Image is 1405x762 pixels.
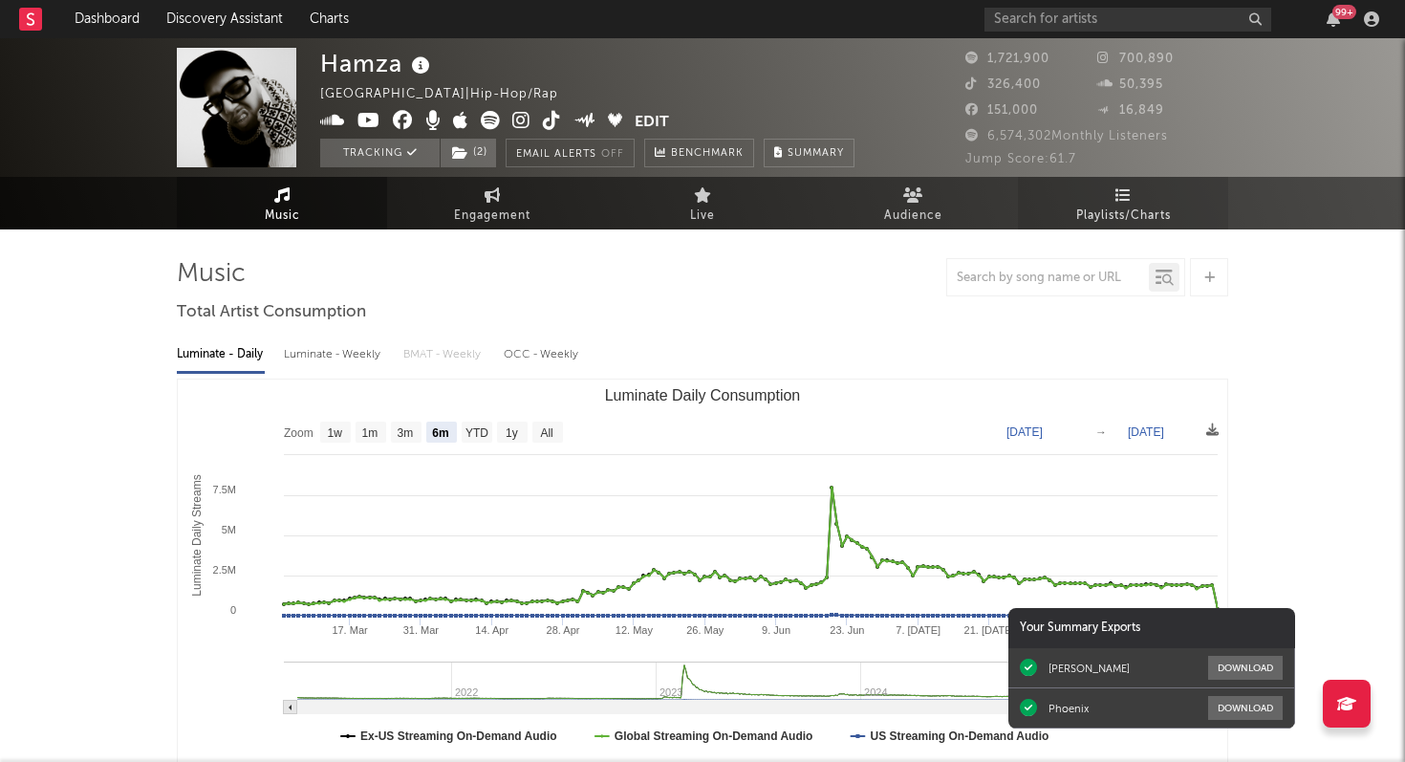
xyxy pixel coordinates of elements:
[403,624,440,636] text: 31. Mar
[332,624,368,636] text: 17. Mar
[1006,425,1043,439] text: [DATE]
[965,130,1168,142] span: 6,574,302 Monthly Listeners
[328,426,343,440] text: 1w
[965,78,1041,91] span: 326,400
[870,729,1048,743] text: US Streaming On-Demand Audio
[1332,5,1356,19] div: 99 +
[506,426,518,440] text: 1y
[320,139,440,167] button: Tracking
[320,83,580,106] div: [GEOGRAPHIC_DATA] | Hip-Hop/Rap
[965,53,1049,65] span: 1,721,900
[671,142,744,165] span: Benchmark
[597,177,808,229] a: Live
[1076,205,1171,228] span: Playlists/Charts
[644,139,754,167] a: Benchmark
[1008,608,1295,648] div: Your Summary Exports
[1048,702,1089,715] div: Phoenix
[190,474,204,596] text: Luminate Daily Streams
[830,624,864,636] text: 23. Jun
[387,177,597,229] a: Engagement
[177,301,366,324] span: Total Artist Consumption
[686,624,724,636] text: 26. May
[222,524,236,535] text: 5M
[362,426,378,440] text: 1m
[1048,662,1130,675] div: [PERSON_NAME]
[1097,104,1164,117] span: 16,849
[1095,425,1107,439] text: →
[690,205,715,228] span: Live
[601,149,624,160] em: Off
[884,205,942,228] span: Audience
[808,177,1018,229] a: Audience
[284,338,384,371] div: Luminate - Weekly
[213,484,236,495] text: 7.5M
[454,205,530,228] span: Engagement
[788,148,844,159] span: Summary
[1208,696,1283,720] button: Download
[504,338,580,371] div: OCC - Weekly
[547,624,580,636] text: 28. Apr
[1128,425,1164,439] text: [DATE]
[398,426,414,440] text: 3m
[616,624,654,636] text: 12. May
[1208,656,1283,680] button: Download
[615,729,813,743] text: Global Streaming On-Demand Audio
[440,139,497,167] span: ( 2 )
[320,48,435,79] div: Hamza
[265,205,300,228] span: Music
[540,426,552,440] text: All
[965,153,1076,165] span: Jump Score: 61.7
[213,564,236,576] text: 2.5M
[284,426,313,440] text: Zoom
[177,177,387,229] a: Music
[635,111,669,135] button: Edit
[984,8,1271,32] input: Search for artists
[764,139,854,167] button: Summary
[178,380,1227,762] svg: Luminate Daily Consumption
[360,729,557,743] text: Ex-US Streaming On-Demand Audio
[762,624,790,636] text: 9. Jun
[441,139,496,167] button: (2)
[177,338,265,371] div: Luminate - Daily
[1018,177,1228,229] a: Playlists/Charts
[432,426,448,440] text: 6m
[964,624,1015,636] text: 21. [DATE]
[605,387,801,403] text: Luminate Daily Consumption
[1097,78,1163,91] span: 50,395
[506,139,635,167] button: Email AlertsOff
[965,104,1038,117] span: 151,000
[475,624,508,636] text: 14. Apr
[1327,11,1340,27] button: 99+
[230,604,236,616] text: 0
[465,426,488,440] text: YTD
[1097,53,1174,65] span: 700,890
[896,624,940,636] text: 7. [DATE]
[947,271,1149,286] input: Search by song name or URL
